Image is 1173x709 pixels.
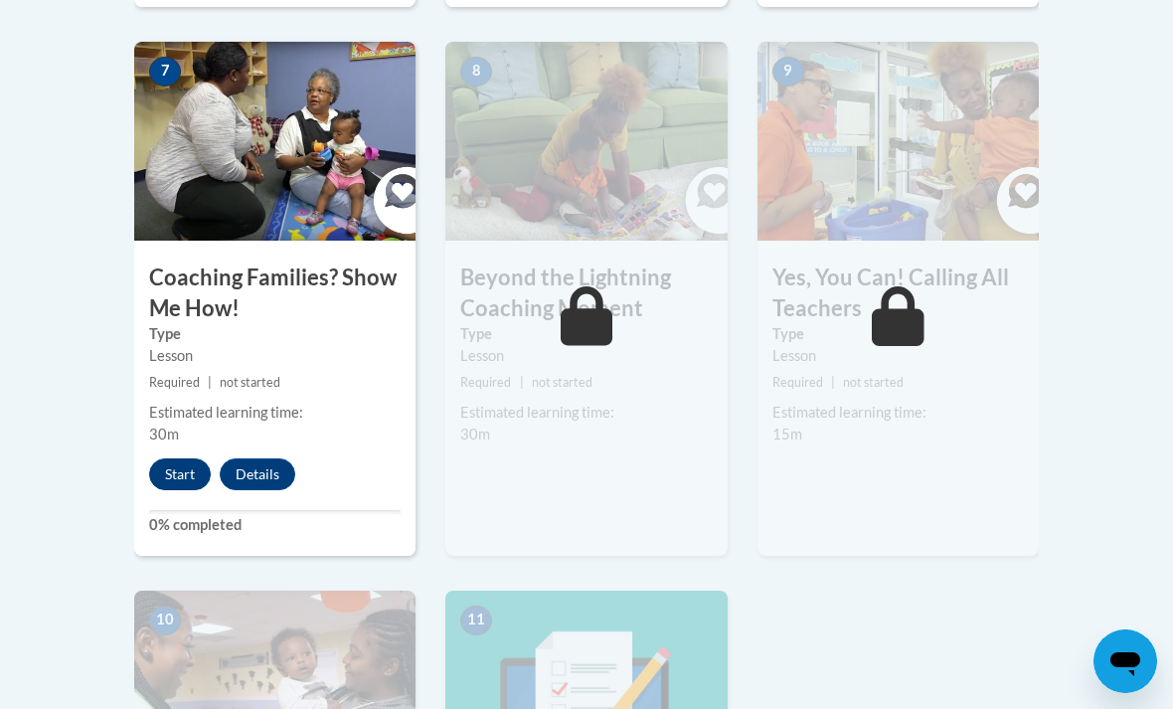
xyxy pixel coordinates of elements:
[1093,629,1157,693] iframe: Button to launch messaging window
[220,458,295,490] button: Details
[208,375,212,390] span: |
[460,323,712,345] label: Type
[134,42,416,241] img: Course Image
[149,402,401,424] div: Estimated learning time:
[772,57,804,87] span: 9
[460,402,712,424] div: Estimated learning time:
[149,323,401,345] label: Type
[757,42,1039,241] img: Course Image
[445,42,727,241] img: Course Image
[149,57,181,87] span: 7
[134,263,416,324] h3: Coaching Families? Show Me How!
[220,375,280,390] span: not started
[460,426,490,443] span: 30m
[772,345,1024,367] div: Lesson
[460,345,712,367] div: Lesson
[460,606,492,635] span: 11
[843,375,904,390] span: not started
[445,263,727,324] h3: Beyond the Lightning Coaching Moment
[772,375,823,390] span: Required
[149,606,181,635] span: 10
[149,345,401,367] div: Lesson
[772,426,802,443] span: 15m
[460,57,492,87] span: 8
[772,402,1024,424] div: Estimated learning time:
[532,375,592,390] span: not started
[772,323,1024,345] label: Type
[149,375,200,390] span: Required
[520,375,524,390] span: |
[831,375,835,390] span: |
[149,514,401,536] label: 0% completed
[149,458,211,490] button: Start
[149,426,179,443] span: 30m
[757,263,1039,324] h3: Yes, You Can! Calling All Teachers
[460,375,511,390] span: Required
